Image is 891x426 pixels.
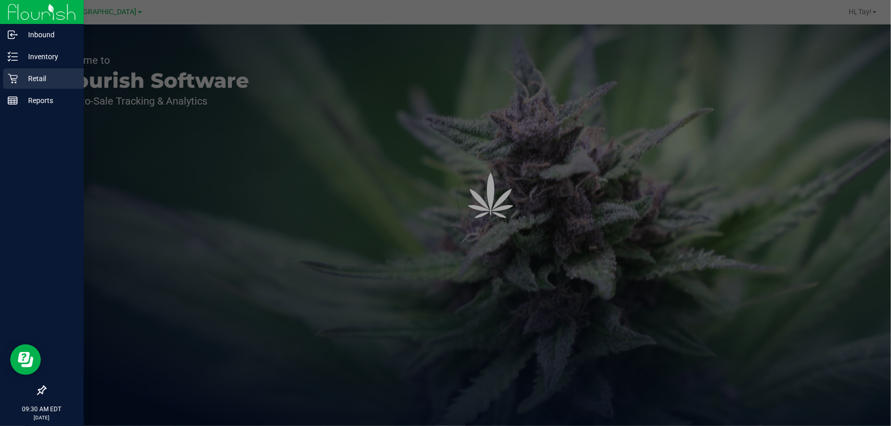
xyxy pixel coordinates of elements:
inline-svg: Retail [8,73,18,84]
p: Inbound [18,29,79,41]
iframe: Resource center [10,344,41,375]
p: [DATE] [5,414,79,421]
inline-svg: Inventory [8,52,18,62]
p: Inventory [18,51,79,63]
p: Retail [18,72,79,85]
p: Reports [18,94,79,107]
p: 09:30 AM EDT [5,405,79,414]
inline-svg: Inbound [8,30,18,40]
inline-svg: Reports [8,95,18,106]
